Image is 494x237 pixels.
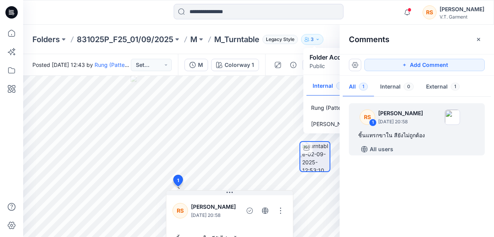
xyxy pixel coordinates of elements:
div: RS [173,203,188,218]
div: RS [423,5,436,19]
button: Internal [306,77,352,96]
span: 1 [359,83,368,90]
p: [DATE] 20:58 [191,211,240,219]
button: All [343,77,374,97]
a: Folders [32,34,60,45]
h2: Comments [349,35,389,44]
span: 1 [177,177,179,184]
button: Internal [374,77,420,97]
p: Rung (Pattern) . [311,104,351,112]
div: M [198,61,203,69]
button: External [420,77,466,97]
a: 831025P_F25_01/09/2025 [77,34,173,45]
a: Rung (Pattern) .Moderator [305,99,418,116]
div: V.T. Garment [440,14,484,20]
p: [PERSON_NAME] [191,202,240,211]
div: 1 [369,119,377,126]
span: Posted [DATE] 12:43 by [32,61,131,69]
button: Add Comment [364,59,485,71]
div: RS [360,109,375,125]
a: [PERSON_NAME]Moderator [305,116,418,132]
button: All users [358,143,396,155]
span: Legacy Style [262,35,298,44]
p: Folder Access [310,53,351,62]
button: Details [287,59,299,71]
button: Legacy Style [259,34,298,45]
button: 3 [301,34,323,45]
button: Colorway 1 [211,59,259,71]
div: [PERSON_NAME] [440,5,484,14]
p: Public [310,62,351,70]
p: M_Turntable [214,34,259,45]
a: Rung (Pattern) . [95,61,135,68]
span: 1 [451,83,460,90]
p: [PERSON_NAME] [378,109,423,118]
p: 3 [311,35,314,44]
span: 2 [336,82,346,90]
div: Colorway 1 [225,61,254,69]
p: Rungnapa Supan [311,120,355,128]
p: [DATE] 20:58 [378,118,423,126]
div: ชิ้นแทรกขาใน สียังไม่ถูกต้อง [358,131,475,140]
span: 0 [404,83,414,90]
a: M [190,34,197,45]
p: All users [370,145,393,154]
button: M [184,59,208,71]
img: turntable-02-09-2025-12:53:10 [302,142,330,171]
